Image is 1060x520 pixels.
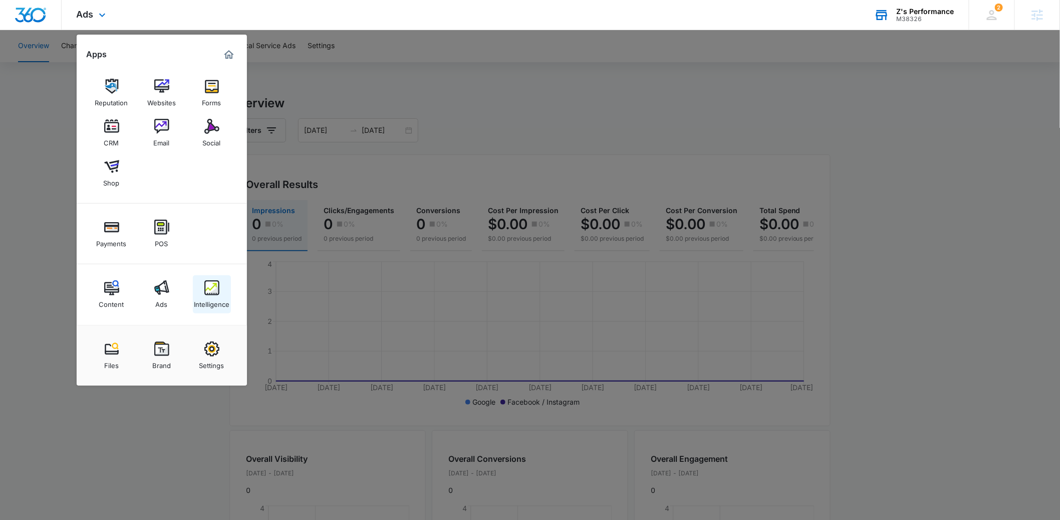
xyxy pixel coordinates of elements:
a: Settings [193,336,231,375]
a: Intelligence [193,275,231,313]
div: Files [104,357,119,370]
a: POS [143,215,181,253]
a: CRM [93,114,131,152]
div: Ads [156,295,168,308]
span: Ads [77,9,94,20]
a: Email [143,114,181,152]
span: 2 [995,4,1003,12]
a: Forms [193,74,231,112]
a: Ads [143,275,181,313]
div: notifications count [995,4,1003,12]
a: Reputation [93,74,131,112]
div: Payments [97,235,127,248]
div: Email [154,134,170,147]
a: Marketing 360® Dashboard [221,47,237,63]
div: POS [155,235,168,248]
div: Websites [147,94,176,107]
div: Shop [104,174,120,187]
div: Settings [199,357,224,370]
a: Payments [93,215,131,253]
a: Content [93,275,131,313]
div: CRM [104,134,119,147]
div: Reputation [95,94,128,107]
a: Websites [143,74,181,112]
a: Shop [93,154,131,192]
h2: Apps [87,50,107,59]
a: Social [193,114,231,152]
div: Brand [152,357,171,370]
div: Social [203,134,221,147]
a: Files [93,336,131,375]
div: account id [897,16,954,23]
div: Forms [202,94,221,107]
div: Intelligence [194,295,229,308]
div: account name [897,8,954,16]
div: Content [99,295,124,308]
a: Brand [143,336,181,375]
